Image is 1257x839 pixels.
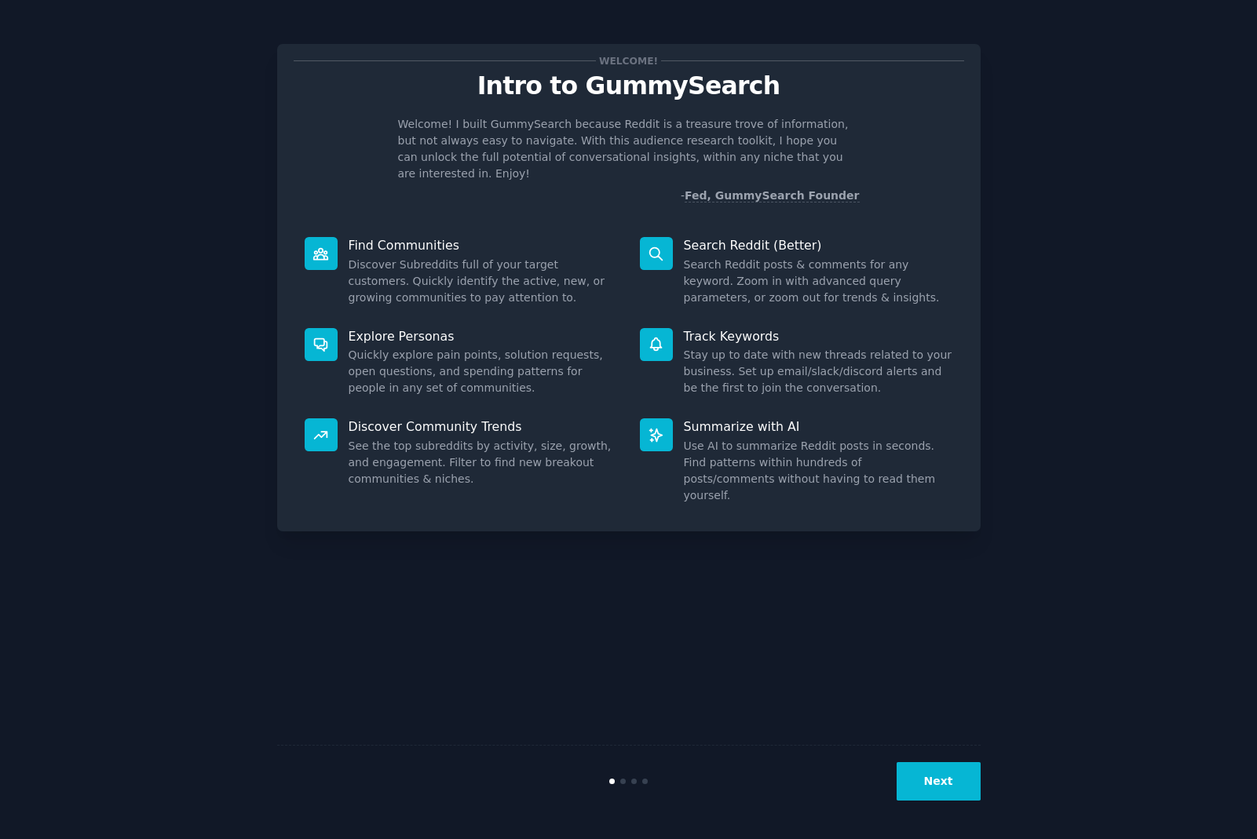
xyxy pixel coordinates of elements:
[349,347,618,396] dd: Quickly explore pain points, solution requests, open questions, and spending patterns for people ...
[349,257,618,306] dd: Discover Subreddits full of your target customers. Quickly identify the active, new, or growing c...
[684,237,953,254] p: Search Reddit (Better)
[684,438,953,504] dd: Use AI to summarize Reddit posts in seconds. Find patterns within hundreds of posts/comments with...
[349,237,618,254] p: Find Communities
[681,188,860,204] div: -
[684,418,953,435] p: Summarize with AI
[349,438,618,487] dd: See the top subreddits by activity, size, growth, and engagement. Filter to find new breakout com...
[684,328,953,345] p: Track Keywords
[685,189,860,202] a: Fed, GummySearch Founder
[349,328,618,345] p: Explore Personas
[684,257,953,306] dd: Search Reddit posts & comments for any keyword. Zoom in with advanced query parameters, or zoom o...
[897,762,981,801] button: Next
[596,53,660,69] span: Welcome!
[684,347,953,396] dd: Stay up to date with new threads related to your business. Set up email/slack/discord alerts and ...
[349,418,618,435] p: Discover Community Trends
[294,72,964,100] p: Intro to GummySearch
[398,116,860,182] p: Welcome! I built GummySearch because Reddit is a treasure trove of information, but not always ea...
